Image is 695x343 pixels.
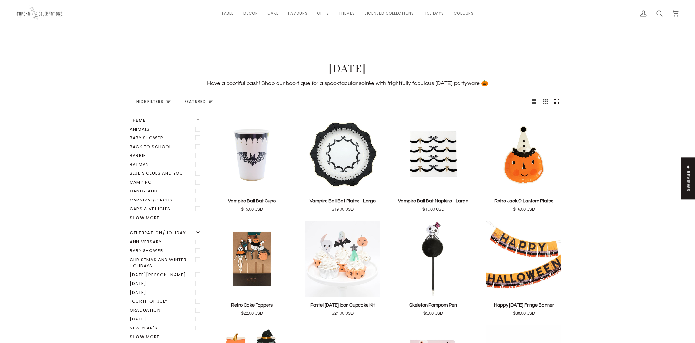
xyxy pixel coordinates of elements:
img: Pastel Halloween Icon Cupcake Kit [301,221,384,297]
h1: [DATE] [130,62,565,74]
span: $38.00 USD [513,310,535,317]
a: Vampire Ball Bat Napkins - Large [392,117,475,192]
label: Baby Shower [130,133,203,142]
span: $19.00 USD [332,206,354,213]
label: Blue's Clues and You [130,169,203,178]
product-grid-item: Happy Halloween Fringe Banner [482,221,565,317]
label: Cinco de Mayo [130,270,203,279]
button: Celebration/Holiday [130,230,203,238]
a: Vampire Ball Bat Plates - Large [301,195,384,212]
a: Skeleton Pompom Pen [392,299,475,317]
a: Happy Halloween Fringe Banner [482,221,565,297]
span: Licensed Collections [365,11,414,16]
label: Candyland [130,187,203,196]
label: Camping [130,178,203,187]
product-grid-item-variant: Default Title [210,117,293,192]
a: Pastel Halloween Icon Cupcake Kit [301,299,384,317]
label: Barbie [130,151,203,160]
span: Featured [185,99,206,105]
product-grid-item: Vampire Ball Bat Cups [210,117,293,212]
span: $22.00 USD [241,310,263,317]
label: Animals [130,125,203,134]
label: Easter [130,279,203,288]
button: Sort [178,94,220,109]
a: Vampire Ball Bat Cups [210,117,293,192]
label: Back to School [130,142,203,152]
label: Cars & Vehicles [130,204,203,213]
product-grid-item-variant: Default Title [301,117,384,192]
div: Have a bootiful bash! Shop our boo-tique for a spooktacular soirée with frightfully fabulous [DAT... [130,80,565,87]
label: Graduation [130,306,203,315]
button: Show more [130,334,203,340]
span: Décor [243,11,257,16]
a: Retro Cake Toppers [210,299,293,317]
a: Vampire Ball Bat Cups [210,195,293,212]
p: Retro Cake Toppers [231,302,273,309]
span: Holidays [424,11,444,16]
span: Colours [454,11,473,16]
product-grid-item: Retro Jack O Lantern Plates [482,117,565,212]
button: Show 3 products per row [539,94,551,109]
button: Show 2 products per row [529,94,540,109]
button: Theme [130,117,203,125]
span: Hide filters [136,99,163,105]
span: $24.00 USD [332,310,354,317]
span: $5.00 USD [423,310,443,317]
product-grid-item: Skeleton Pompom Pen [392,221,475,317]
label: New Year's [130,324,203,333]
a: Skeleton Pompom Pen [392,221,475,297]
ul: Filter [130,125,203,213]
a: Happy Halloween Fringe Banner [482,299,565,317]
a: Retro Jack O Lantern Plates [482,195,565,212]
button: Show 4 products per row [551,94,565,109]
button: Hide filters [130,94,178,109]
product-grid-item: Vampire Ball Bat Plates - Large [301,117,384,212]
p: Pastel [DATE] Icon Cupcake Kit [310,302,375,309]
label: Fourth of July [130,297,203,306]
span: Themes [339,11,355,16]
product-grid-item: Retro Cake Toppers [210,221,293,317]
img: Vintage Halloween Pumpkin Plates [482,117,565,192]
span: Theme [130,117,146,123]
product-grid-item: Vampire Ball Bat Napkins - Large [392,117,475,212]
span: Table [221,11,234,16]
p: Skeleton Pompom Pen [409,302,457,309]
p: Retro Jack O Lantern Plates [494,198,553,205]
div: Click to open Judge.me floating reviews tab [681,157,695,199]
a: Vampire Ball Bat Plates - Large [301,117,384,192]
a: Retro Jack O Lantern Plates [482,117,565,192]
span: $15.00 USD [241,206,263,213]
label: Father's Day [130,288,203,297]
p: Happy [DATE] Fringe Banner [494,302,554,309]
ul: Filter [130,238,203,333]
product-grid-item: Pastel Halloween Icon Cupcake Kit [301,221,384,317]
label: Anniversary [130,238,203,247]
img: Chroma Celebrations [16,5,65,22]
span: Celebration/Holiday [130,230,186,236]
product-grid-item-variant: Default Title [301,221,384,297]
p: Vampire Ball Bat Cups [228,198,276,205]
product-grid-item-variant: Default Title [392,221,475,297]
p: Vampire Ball Bat Plates - Large [310,198,376,205]
span: Cake [267,11,278,16]
label: Batman [130,160,203,169]
label: Baby shower [130,246,203,255]
span: $16.00 USD [513,206,535,213]
label: Carnival/Circus [130,196,203,205]
button: Show more [130,215,203,221]
a: Retro Cake Toppers [210,221,293,297]
a: Vampire Ball Bat Napkins - Large [392,195,475,212]
label: Christmas and Winter Holidays [130,255,203,270]
p: Vampire Ball Bat Napkins - Large [398,198,468,205]
product-grid-item-variant: Default Title [482,221,565,297]
span: $15.00 USD [422,206,444,213]
label: Halloween [130,315,203,324]
product-grid-item-variant: Default Title [482,117,565,192]
span: Gifts [317,11,329,16]
product-grid-item-variant: Default Title [392,117,475,192]
product-grid-item-variant: Default Title [210,221,293,297]
span: Favours [288,11,307,16]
